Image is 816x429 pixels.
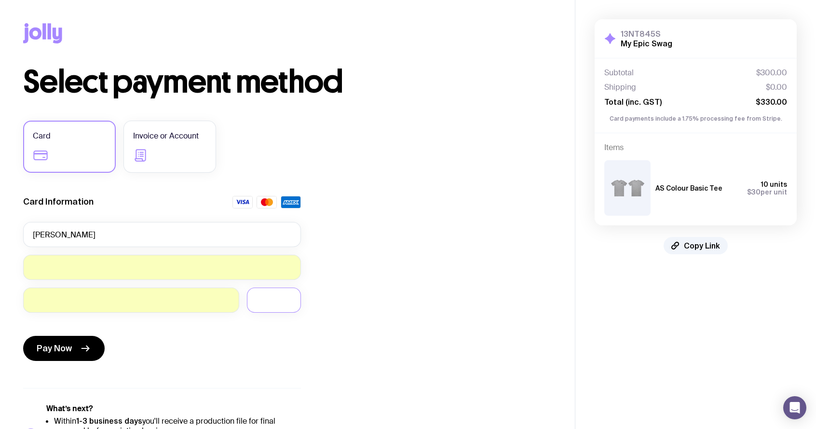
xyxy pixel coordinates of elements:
[604,114,787,123] p: Card payments include a 1.75% processing fee from Stripe.
[23,67,552,97] h1: Select payment method
[76,416,142,425] strong: 1-3 business days
[33,263,291,272] iframe: Secure card number input frame
[604,68,634,78] span: Subtotal
[604,143,787,152] h4: Items
[756,68,787,78] span: $300.00
[23,222,301,247] input: Full name
[621,29,672,39] h3: 13NT845S
[46,404,301,414] h5: What’s next?
[684,241,720,250] span: Copy Link
[33,295,230,304] iframe: Secure expiration date input frame
[756,97,787,107] span: $330.00
[747,188,787,196] span: per unit
[766,83,787,92] span: $0.00
[747,188,761,196] span: $30
[664,237,728,254] button: Copy Link
[621,39,672,48] h2: My Epic Swag
[23,336,105,361] button: Pay Now
[783,396,806,419] div: Open Intercom Messenger
[604,97,662,107] span: Total (inc. GST)
[655,184,722,192] h3: AS Colour Basic Tee
[23,196,94,208] label: Card Information
[37,343,72,354] span: Pay Now
[257,295,291,304] iframe: Secure CVC input frame
[33,130,51,142] span: Card
[604,83,636,92] span: Shipping
[133,130,199,142] span: Invoice or Account
[761,180,787,188] span: 10 units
